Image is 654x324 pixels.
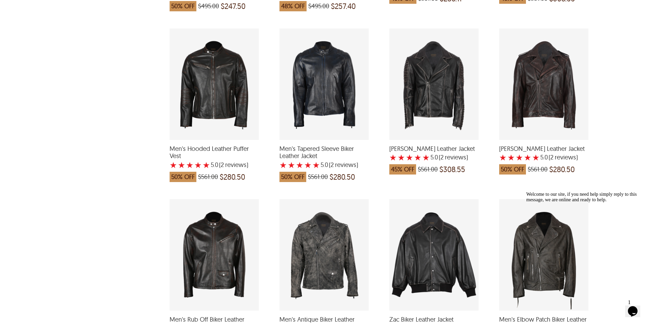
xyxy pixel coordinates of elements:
span: ) [219,161,248,168]
a: Men's Hooded Leather Puffer Vest with a 5 Star Rating 2 Product Review which was at a price of $5... [170,135,259,185]
label: 4 rating [304,161,312,168]
span: ) [439,154,468,161]
label: 5 rating [532,154,540,161]
span: $257.40 [331,3,356,10]
span: $280.50 [549,166,575,173]
span: reviews [444,154,466,161]
span: Zac Biker Leather Jacket [389,316,479,323]
label: 3 rating [296,161,303,168]
label: 5.0 [431,154,438,161]
a: Liam Biker Leather Jacket with a 5 Star Rating 2 Product Review which was at a price of $561.00, ... [389,135,479,178]
span: $280.50 [330,173,355,180]
label: 3 rating [516,154,523,161]
span: 48% OFF [279,1,307,11]
label: 5 rating [422,154,430,161]
span: Welcome to our site, if you need help simply reply to this message, we are online and ready to help. [3,3,113,13]
label: 1 rating [389,154,397,161]
span: (2 [549,154,553,161]
span: $495.00 [308,3,329,10]
span: (2 [439,154,444,161]
span: 50% OFF [170,172,196,182]
label: 4 rating [414,154,422,161]
span: ) [329,161,358,168]
a: Men's Tapered Sleeve Biker Leather Jacket with a 5 Star Rating 2 Product Review which was at a pr... [279,135,369,185]
label: 2 rating [398,154,405,161]
a: Liam Biker Leather Jacket with a 5 Star Rating 2 Product Review which was at a price of $561.00, ... [499,135,588,178]
span: 50% OFF [279,172,306,182]
label: 2 rating [507,154,515,161]
span: $561.00 [528,166,548,173]
span: Liam Biker Leather Jacket [389,145,479,153]
span: 50% OFF [170,1,196,11]
span: Men's Tapered Sleeve Biker Leather Jacket [279,145,369,160]
label: 5 rating [312,161,320,168]
label: 2 rating [288,161,295,168]
span: 50% OFF [499,164,526,175]
div: Welcome to our site, if you need help simply reply to this message, we are online and ready to help. [3,3,126,14]
span: $247.50 [221,3,245,10]
label: 3 rating [186,161,194,168]
label: 5.0 [211,161,218,168]
iframe: chat widget [524,189,647,293]
span: (2 [219,161,224,168]
span: reviews [224,161,246,168]
span: reviews [553,154,576,161]
label: 3 rating [406,154,413,161]
label: 1 rating [279,161,287,168]
label: 2 rating [178,161,185,168]
iframe: chat widget [625,297,647,317]
label: 5.0 [540,154,548,161]
label: 5.0 [321,161,328,168]
span: Liam Biker Leather Jacket [499,145,588,153]
span: (2 [329,161,334,168]
span: $561.00 [198,173,218,180]
label: 1 rating [499,154,507,161]
span: reviews [334,161,356,168]
label: 4 rating [524,154,531,161]
span: $561.00 [418,166,438,173]
label: 5 rating [203,161,210,168]
span: $495.00 [198,3,219,10]
span: $280.50 [220,173,245,180]
label: 1 rating [170,161,177,168]
span: $561.00 [308,173,328,180]
span: ) [549,154,578,161]
span: Men's Hooded Leather Puffer Vest [170,145,259,160]
label: 4 rating [194,161,202,168]
span: 45% OFF [389,164,416,175]
span: $308.55 [439,166,465,173]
